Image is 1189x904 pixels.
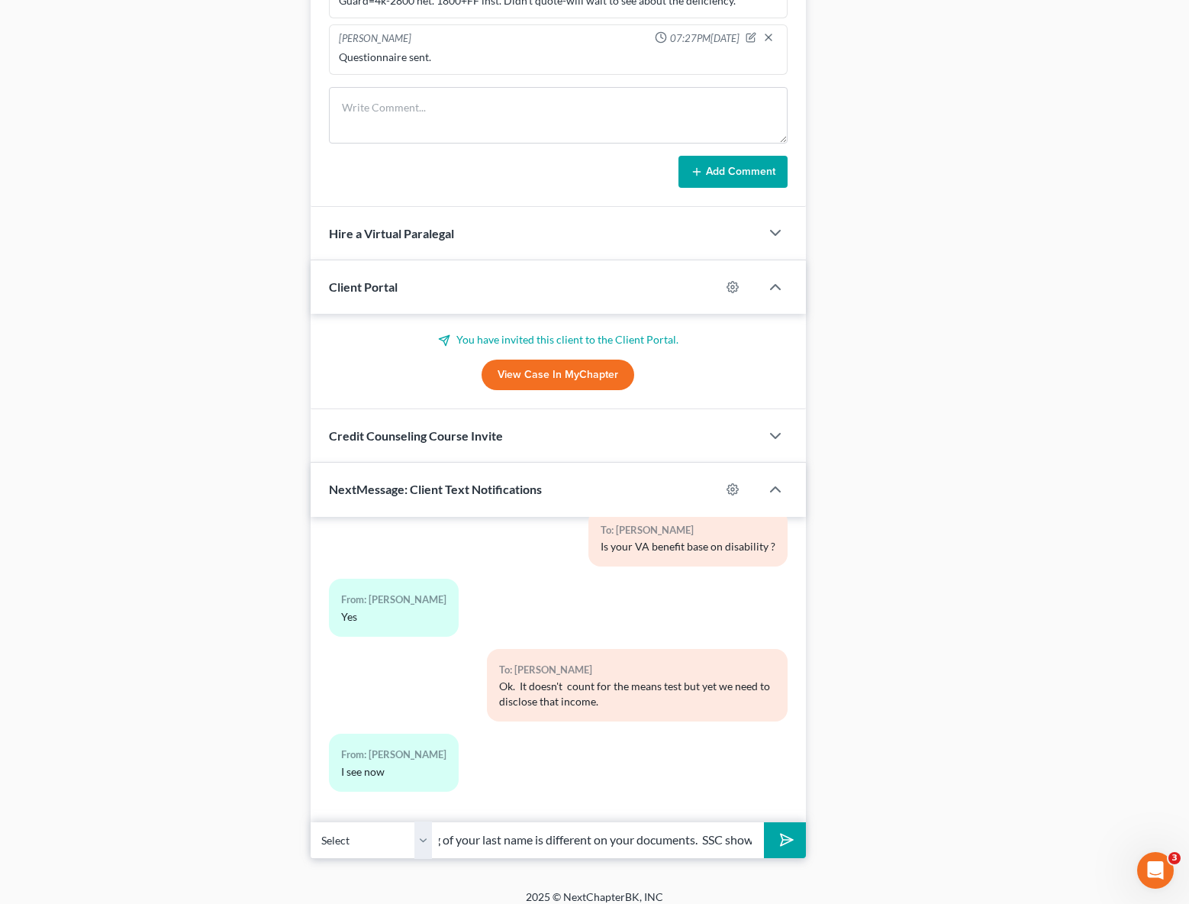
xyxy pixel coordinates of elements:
[339,50,778,65] div: Questionnaire sent.
[341,609,446,625] div: Yes
[329,332,788,347] p: You have invited this client to the Client Portal.
[341,764,446,780] div: I see now
[499,661,775,679] div: To: [PERSON_NAME]
[433,822,764,859] input: Say something...
[329,279,398,294] span: Client Portal
[339,31,411,47] div: [PERSON_NAME]
[329,428,503,443] span: Credit Counseling Course Invite
[1137,852,1174,889] iframe: Intercom live chat
[499,679,775,709] div: Ok. It doesn't count for the means test but yet we need to disclose that income.
[329,482,542,496] span: NextMessage: Client Text Notifications
[678,156,788,188] button: Add Comment
[1168,852,1181,864] span: 3
[670,31,739,46] span: 07:27PM[DATE]
[341,591,446,609] div: From: [PERSON_NAME]
[601,539,775,554] div: Is your VA benefit base on disability ?
[341,746,446,764] div: From: [PERSON_NAME]
[329,226,454,241] span: Hire a Virtual Paralegal
[601,521,775,539] div: To: [PERSON_NAME]
[482,360,634,390] a: View Case in MyChapter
